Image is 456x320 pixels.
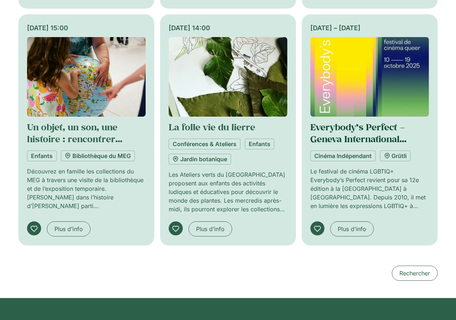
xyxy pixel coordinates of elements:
[169,154,231,164] a: Jardin botanique
[338,225,366,233] span: Plus d’info
[380,150,411,161] a: Grütli
[245,139,274,149] a: Enfants
[169,23,287,33] div: [DATE] 14:00
[27,37,146,117] img: Coolturalia - Un objet, un son, une histoire : rencontrer Arif et sa recherche du marovany
[54,225,83,233] span: Plus d’info
[330,221,374,236] a: Plus d’info
[27,167,146,210] p: Découvrez en famille les collections du MEG à travers une visite de la bibliothèque et de l’expos...
[169,121,255,133] a: La folle vie du lierre
[27,23,146,33] div: [DATE] 15:00
[310,23,429,33] div: [DATE] – [DATE]
[169,170,287,213] p: Les Ateliers verts du [GEOGRAPHIC_DATA] proposent aux enfants des activités ludiques et éducative...
[47,221,90,236] a: Plus d’info
[310,167,429,210] p: Le festival de cinéma LGBTIQ+ Everybody’s Perfect revient pour sa 12e édition à la [GEOGRAPHIC_DA...
[392,266,438,281] a: Rechercher
[399,269,430,278] span: Rechercher
[189,221,232,236] a: Plus d’info
[169,139,240,149] a: Conférences & Ateliers
[310,150,376,161] a: Cinéma Indépendant
[27,150,57,161] a: Enfants
[310,121,408,168] a: Everybody’s Perfect – Geneva International [DEMOGRAPHIC_DATA] Film Festival
[27,121,130,168] a: Un objet, un son, une histoire : rencontrer [PERSON_NAME] et sa recherche du marovany
[61,150,135,161] a: Bibliothèque du MEG
[196,225,225,233] span: Plus d’info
